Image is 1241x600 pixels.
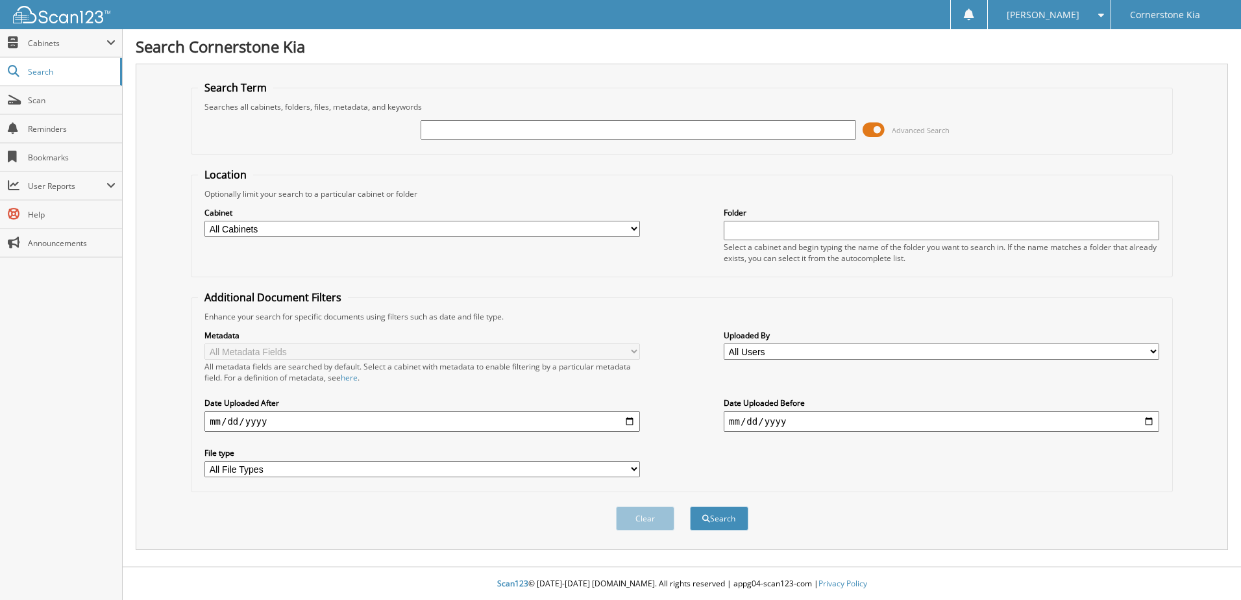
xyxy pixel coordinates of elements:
span: Cornerstone Kia [1130,11,1200,19]
h1: Search Cornerstone Kia [136,36,1228,57]
button: Search [690,506,748,531]
div: Select a cabinet and begin typing the name of the folder you want to search in. If the name match... [724,242,1159,264]
div: Searches all cabinets, folders, files, metadata, and keywords [198,101,1166,112]
input: start [204,411,640,432]
span: Reminders [28,123,116,134]
span: Help [28,209,116,220]
span: Cabinets [28,38,106,49]
a: Privacy Policy [818,578,867,589]
legend: Search Term [198,81,273,95]
span: User Reports [28,181,106,192]
legend: Additional Document Filters [198,290,348,305]
label: File type [204,447,640,458]
span: Bookmarks [28,152,116,163]
div: © [DATE]-[DATE] [DOMAIN_NAME]. All rights reserved | appg04-scan123-com | [123,568,1241,600]
span: [PERSON_NAME] [1007,11,1079,19]
div: All metadata fields are searched by default. Select a cabinet with metadata to enable filtering b... [204,361,640,383]
img: scan123-logo-white.svg [13,6,110,23]
span: Scan [28,95,116,106]
a: here [341,372,358,383]
div: Optionally limit your search to a particular cabinet or folder [198,188,1166,199]
span: Search [28,66,114,77]
span: Announcements [28,238,116,249]
span: Scan123 [497,578,528,589]
div: Enhance your search for specific documents using filters such as date and file type. [198,311,1166,322]
label: Folder [724,207,1159,218]
label: Uploaded By [724,330,1159,341]
label: Date Uploaded After [204,397,640,408]
button: Clear [616,506,674,531]
span: Advanced Search [892,125,950,135]
input: end [724,411,1159,432]
label: Cabinet [204,207,640,218]
label: Date Uploaded Before [724,397,1159,408]
label: Metadata [204,330,640,341]
legend: Location [198,168,253,182]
